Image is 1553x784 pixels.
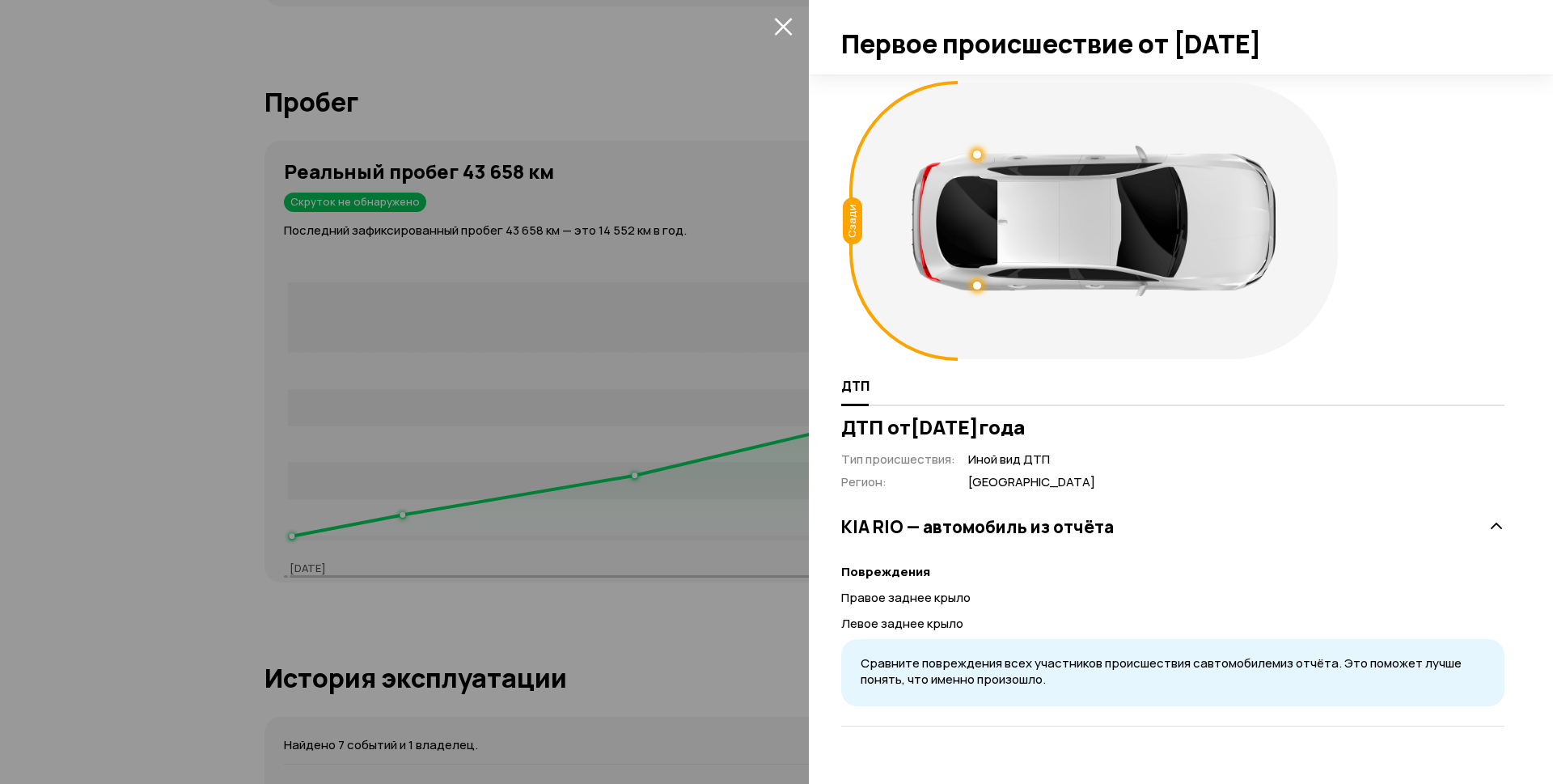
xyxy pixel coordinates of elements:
span: Сравните повреждения всех участников происшествия с автомобилем из отчёта. Это поможет лучше поня... [861,655,1462,689]
span: ДТП [841,378,870,394]
span: Тип происшествия : [841,451,955,468]
span: [GEOGRAPHIC_DATA] [968,474,1095,491]
h3: ДТП от [DATE] года [841,416,1504,439]
span: Иной вид ДТП [968,451,1095,468]
strong: Повреждения [841,563,930,580]
p: Левое заднее крыло [841,615,1504,633]
span: Регион : [841,473,887,490]
div: Сзади [843,197,862,244]
h3: KIA RIO — автомобиль из отчёта [841,516,1114,537]
p: Правое заднее крыло [841,589,1504,607]
button: закрыть [770,13,796,39]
